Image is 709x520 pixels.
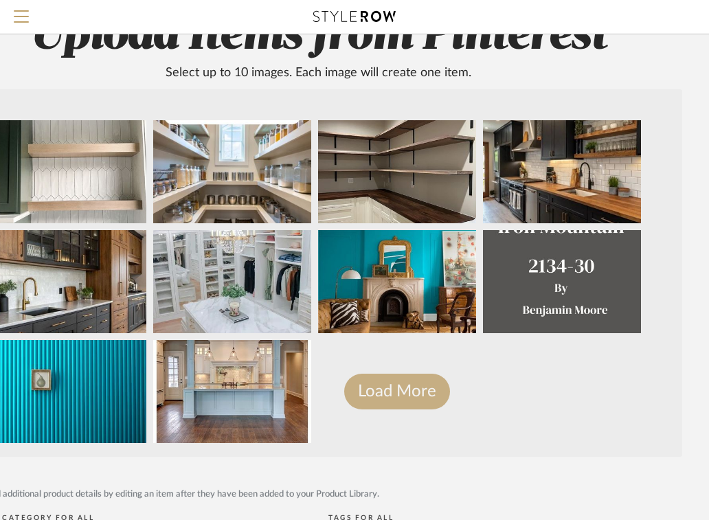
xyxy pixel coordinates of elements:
img: Iron Mountain 2134-30 Paint Color Review [483,230,641,333]
img: Elegant Black Steel and Brass 1.5 inch wide L Shelf Bracket - Modern Industrial Open Shelving Har... [318,120,476,223]
img: Small Walk-In Pantry Ideas [153,120,311,223]
img: Closets - Custom Closets by Classy Closets [153,230,311,333]
div: Select up to 10 images. Each image will create one item. [49,63,587,82]
img: Saved Color Selections | Benjamin Moore [318,230,476,333]
img: Wooden Floating Shelves - Living Room - Kitchen - Working Room - Bathroom Shelf - Decorative Shel... [483,120,641,223]
button: Load More [344,374,450,409]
